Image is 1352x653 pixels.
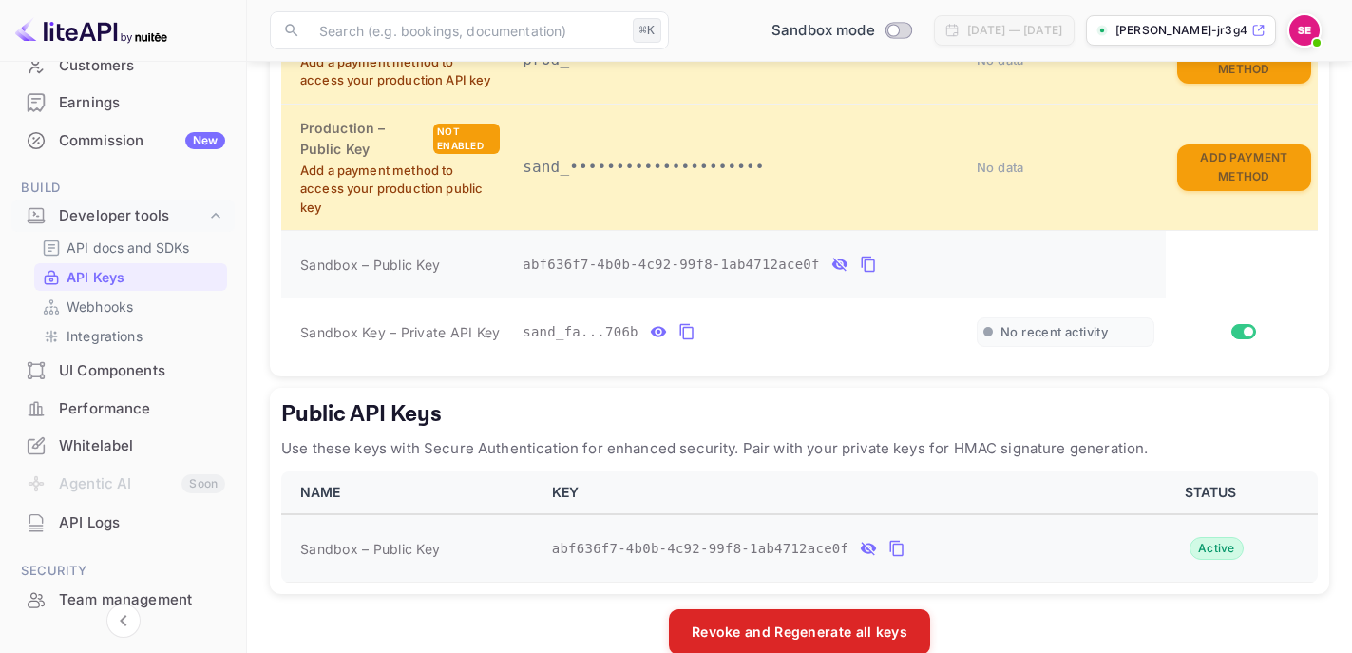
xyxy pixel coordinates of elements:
div: UI Components [11,353,235,390]
table: public api keys table [281,471,1318,583]
span: Build [11,178,235,199]
div: Earnings [59,92,225,114]
div: API Logs [59,512,225,534]
div: Customers [59,55,225,77]
div: API Logs [11,505,235,542]
a: API Logs [11,505,235,540]
div: Integrations [34,322,227,350]
span: abf636f7-4b0b-4c92-99f8-1ab4712ace0f [523,255,819,275]
th: STATUS [1111,471,1318,514]
img: Saif Elyzal [1289,15,1320,46]
div: Webhooks [34,293,227,320]
button: Add Payment Method [1177,144,1311,191]
div: API docs and SDKs [34,234,227,261]
span: Security [11,561,235,582]
p: API docs and SDKs [67,238,190,258]
span: No data [977,160,1024,175]
a: Earnings [11,85,235,120]
div: CommissionNew [11,123,235,160]
div: API Keys [34,263,227,291]
p: Webhooks [67,297,133,317]
span: abf636f7-4b0b-4c92-99f8-1ab4712ace0f [552,539,848,559]
p: Use these keys with Secure Authentication for enhanced security. Pair with your private keys for ... [281,437,1318,460]
a: Team management [11,582,235,617]
div: Team management [59,589,225,611]
div: Whitelabel [59,435,225,457]
a: Integrations [42,326,219,346]
div: Not enabled [433,124,500,154]
div: Team management [11,582,235,619]
a: API docs and SDKs [42,238,219,258]
div: New [185,132,225,149]
a: Add Payment Method [1177,50,1311,67]
div: Commission [59,130,225,152]
input: Search (e.g. bookings, documentation) [308,11,625,49]
div: Whitelabel [11,428,235,465]
span: sand_fa...706b [523,322,638,342]
div: Earnings [11,85,235,122]
span: Sandbox Key – Private API Key [300,324,500,340]
div: Developer tools [59,205,206,227]
h5: Public API Keys [281,399,1318,430]
div: ⌘K [633,18,661,43]
div: Customers [11,48,235,85]
h6: Production – Public Key [300,118,429,160]
a: Add Payment Method [1177,158,1311,174]
th: KEY [541,471,1111,514]
span: Sandbox mode [771,20,875,42]
p: sand_••••••••••••••••••••• [523,156,954,179]
a: Performance [11,391,235,426]
a: Whitelabel [11,428,235,463]
div: Performance [59,398,225,420]
p: Integrations [67,326,143,346]
div: Developer tools [11,200,235,233]
button: Collapse navigation [106,604,141,638]
span: Sandbox – Public Key [300,539,440,559]
div: Active [1190,537,1244,560]
a: Webhooks [42,297,219,317]
div: [DATE] — [DATE] [967,22,1062,39]
p: Add a payment method to access your production public key [300,162,500,218]
div: Switch to Production mode [764,20,919,42]
span: No recent activity [1000,324,1108,340]
a: Customers [11,48,235,83]
p: API Keys [67,267,124,287]
p: Add a payment method to access your production API key [300,53,500,90]
a: UI Components [11,353,235,388]
div: Fraud management [59,627,225,649]
a: API Keys [42,267,219,287]
div: UI Components [59,360,225,382]
div: Performance [11,391,235,428]
img: LiteAPI logo [15,15,167,46]
th: NAME [281,471,541,514]
span: Sandbox – Public Key [300,255,440,275]
p: [PERSON_NAME]-jr3g4.nuit... [1115,22,1247,39]
a: CommissionNew [11,123,235,158]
